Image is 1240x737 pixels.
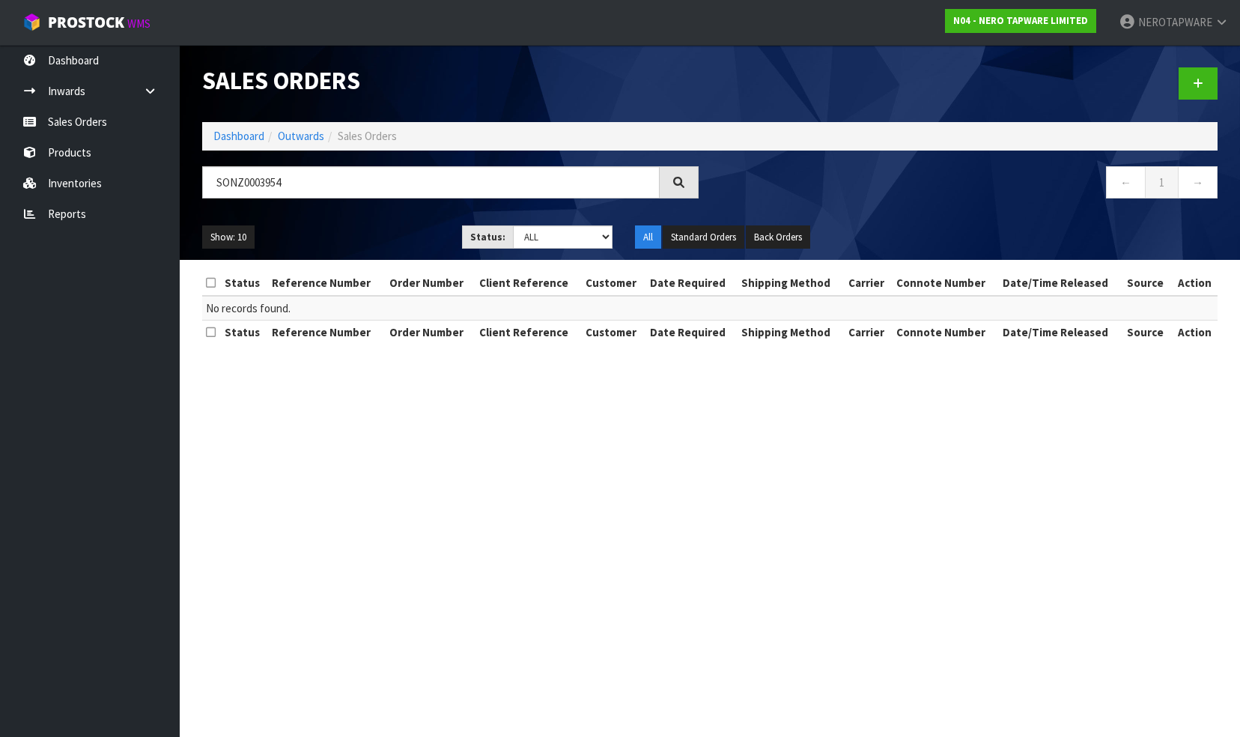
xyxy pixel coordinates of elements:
th: Carrier [845,321,893,345]
th: Source [1123,271,1172,295]
th: Status [221,271,268,295]
th: Order Number [386,271,475,295]
small: WMS [127,16,151,31]
th: Date/Time Released [999,321,1123,345]
a: ← [1106,166,1146,198]
th: Reference Number [268,271,386,295]
th: Action [1172,271,1218,295]
input: Search sales orders [202,166,660,198]
span: Sales Orders [338,129,397,143]
th: Carrier [845,271,893,295]
button: Show: 10 [202,225,255,249]
th: Customer [582,321,646,345]
th: Status [221,321,268,345]
strong: N04 - NERO TAPWARE LIMITED [953,14,1088,27]
span: NEROTAPWARE [1138,15,1212,29]
button: Back Orders [746,225,810,249]
h1: Sales Orders [202,67,699,94]
a: Outwards [278,129,324,143]
a: → [1178,166,1218,198]
th: Date Required [646,271,738,295]
th: Shipping Method [738,321,844,345]
th: Client Reference [475,271,582,295]
th: Order Number [386,321,475,345]
th: Reference Number [268,321,386,345]
th: Customer [582,271,646,295]
th: Connote Number [893,321,999,345]
nav: Page navigation [721,166,1218,203]
button: Standard Orders [663,225,744,249]
th: Action [1172,321,1218,345]
th: Date/Time Released [999,271,1123,295]
th: Shipping Method [738,271,844,295]
td: No records found. [202,296,1218,321]
th: Date Required [646,321,738,345]
img: cube-alt.png [22,13,41,31]
button: All [635,225,661,249]
span: ProStock [48,13,124,32]
a: 1 [1145,166,1179,198]
strong: Status: [470,231,505,243]
th: Connote Number [893,271,999,295]
th: Client Reference [475,321,582,345]
th: Source [1123,321,1172,345]
a: Dashboard [213,129,264,143]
